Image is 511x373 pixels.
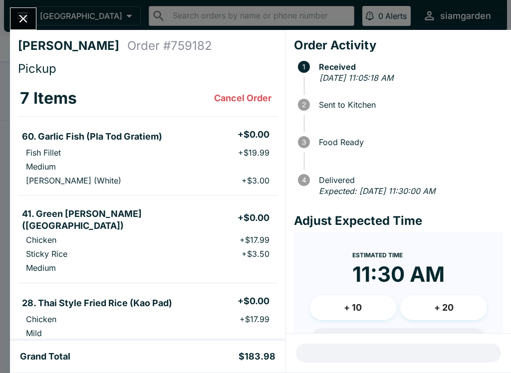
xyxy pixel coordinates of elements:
[239,351,275,363] h5: $183.98
[319,186,435,196] em: Expected: [DATE] 11:30:00 AM
[314,176,503,185] span: Delivered
[238,212,269,224] h5: + $0.00
[20,351,70,363] h5: Grand Total
[26,249,67,259] p: Sticky Rice
[127,38,212,53] h4: Order # 759182
[302,138,306,146] text: 3
[22,208,238,232] h5: 41. Green [PERSON_NAME] ([GEOGRAPHIC_DATA])
[240,235,269,245] p: + $17.99
[240,314,269,324] p: + $17.99
[310,295,397,320] button: + 10
[302,101,306,109] text: 2
[18,38,127,53] h4: [PERSON_NAME]
[294,213,503,228] h4: Adjust Expected Time
[22,131,162,143] h5: 60. Garlic Fish (Pla Tod Gratiem)
[20,88,77,108] h3: 7 Items
[26,235,56,245] p: Chicken
[22,297,172,309] h5: 28. Thai Style Fried Rice (Kao Pad)
[314,62,503,71] span: Received
[302,63,305,71] text: 1
[26,148,61,158] p: Fish Fillet
[238,295,269,307] h5: + $0.00
[26,176,121,186] p: [PERSON_NAME] (White)
[18,61,56,76] span: Pickup
[242,249,269,259] p: + $3.50
[242,176,269,186] p: + $3.00
[26,328,42,338] p: Mild
[400,295,487,320] button: + 20
[294,38,503,53] h4: Order Activity
[314,100,503,109] span: Sent to Kitchen
[352,261,445,287] time: 11:30 AM
[26,162,56,172] p: Medium
[26,263,56,273] p: Medium
[238,129,269,141] h5: + $0.00
[301,176,306,184] text: 4
[238,148,269,158] p: + $19.99
[314,138,503,147] span: Food Ready
[26,314,56,324] p: Chicken
[210,88,275,108] button: Cancel Order
[10,8,36,29] button: Close
[352,251,403,259] span: Estimated Time
[319,73,393,83] em: [DATE] 11:05:18 AM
